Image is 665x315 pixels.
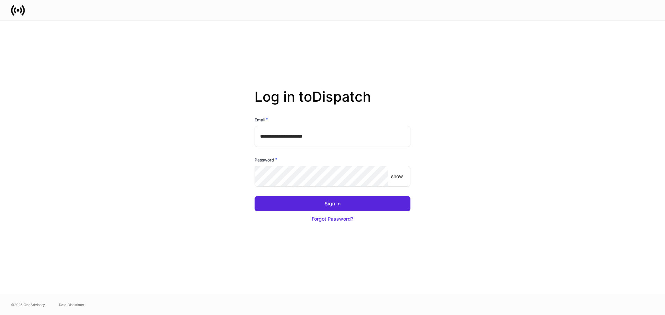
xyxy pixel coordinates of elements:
h6: Password [255,156,277,163]
button: Sign In [255,196,410,211]
a: Data Disclaimer [59,302,85,307]
h6: Email [255,116,268,123]
button: Forgot Password? [255,211,410,226]
span: © 2025 OneAdvisory [11,302,45,307]
div: Forgot Password? [312,215,353,222]
h2: Log in to Dispatch [255,89,410,116]
p: show [391,173,403,180]
div: Sign In [325,200,340,207]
